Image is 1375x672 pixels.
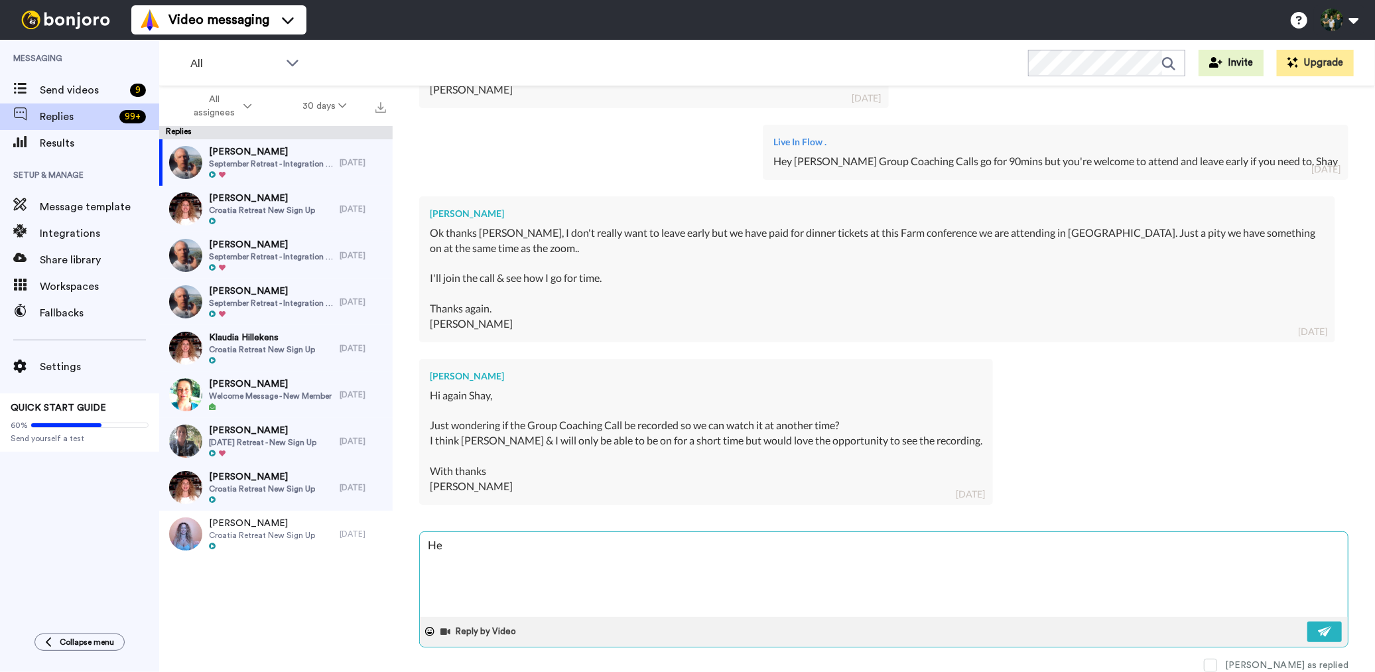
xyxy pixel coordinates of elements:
a: [PERSON_NAME]Croatia Retreat New Sign Up[DATE] [159,511,393,557]
span: Replies [40,109,114,125]
span: Collapse menu [60,637,114,647]
span: [PERSON_NAME] [209,517,315,530]
div: Ok thanks [PERSON_NAME], I don't really want to leave early but we have paid for dinner tickets a... [430,226,1325,332]
span: Message template [40,199,159,215]
div: [DATE] [340,250,386,261]
a: Klaudia HillekensCroatia Retreat New Sign Up[DATE] [159,325,393,371]
div: [DATE] [340,389,386,400]
span: [PERSON_NAME] [209,377,332,391]
div: Hey [PERSON_NAME] Group Coaching Calls go for 90mins but you're welcome to attend and leave early... [773,154,1338,169]
div: [DATE] [340,529,386,539]
span: September Retreat - Integration Call [209,251,333,262]
img: 4a3a30de-2500-4b3d-a0f9-1681c91deff7-thumb.jpg [169,192,202,226]
img: f2341e43-c9d6-4a41-a2d0-b02c592cf083-thumb.jpg [169,425,202,458]
span: QUICK START GUIDE [11,403,106,413]
div: 99 + [119,110,146,123]
button: All assignees [162,88,277,125]
span: Klaudia Hillekens [209,331,315,344]
button: Reply by Video [440,622,521,641]
div: [PERSON_NAME] [430,370,982,383]
button: Export all results that match these filters now. [371,96,390,116]
img: 5a5942a6-c45b-4c55-95f5-0a1c37f76cc7-thumb.jpg [169,517,202,551]
a: [PERSON_NAME]Croatia Retreat New Sign Up[DATE] [159,186,393,232]
div: Hi again Shay, Just wondering if the Group Coaching Call be recorded so we can watch it at anothe... [430,388,982,494]
span: 60% [11,420,28,431]
a: [PERSON_NAME][DATE] Retreat - New Sign Up[DATE] [159,418,393,464]
span: September Retreat - Integration Call [209,298,333,308]
div: [PERSON_NAME] [430,207,1325,220]
div: [DATE] [340,157,386,168]
span: Share library [40,252,159,268]
div: [DATE] [852,92,881,105]
img: 3987b40a-daa4-404f-834f-8850561a2f8f-thumb.jpg [169,146,202,179]
a: [PERSON_NAME]September Retreat - Integration Call[DATE] [159,232,393,279]
a: [PERSON_NAME]Croatia Retreat New Sign Up[DATE] [159,464,393,511]
img: bj-logo-header-white.svg [16,11,115,29]
button: Invite [1199,50,1264,76]
span: Video messaging [168,11,269,29]
div: [DATE] [1311,163,1341,176]
button: Upgrade [1277,50,1354,76]
div: [DATE] [1298,325,1327,338]
div: [DATE] [340,436,386,446]
span: Send yourself a test [11,433,149,444]
img: 3987b40a-daa4-404f-834f-8850561a2f8f-thumb.jpg [169,239,202,272]
img: vm-color.svg [139,9,161,31]
span: Integrations [40,226,159,241]
div: [PERSON_NAME] as replied [1225,659,1348,672]
div: Live In Flow . [773,135,1338,149]
span: [PERSON_NAME] [209,285,333,298]
span: [PERSON_NAME] [209,424,316,437]
img: 38378a88-1533-47e2-a831-46e53c2a477e-thumb.jpg [169,378,202,411]
span: September Retreat - Integration Call [209,159,333,169]
span: Croatia Retreat New Sign Up [209,344,315,355]
button: Collapse menu [34,634,125,651]
span: All [190,56,279,72]
span: [DATE] Retreat - New Sign Up [209,437,316,448]
div: [DATE] [956,488,985,501]
span: Send videos [40,82,125,98]
span: All assignees [187,93,241,119]
div: [DATE] [340,343,386,354]
img: ebd1082f-8655-43c8-8cb7-89481548cef8-thumb.jpg [169,332,202,365]
span: [PERSON_NAME] [209,238,333,251]
div: [DATE] [340,482,386,493]
img: dd7362e7-4956-47af-9292-d3fe6c330ab7-thumb.jpg [169,471,202,504]
span: Settings [40,359,159,375]
span: Results [40,135,159,151]
span: Fallbacks [40,305,159,321]
span: Croatia Retreat New Sign Up [209,530,315,541]
a: [PERSON_NAME]September Retreat - Integration Call[DATE] [159,279,393,325]
div: Replies [159,126,393,139]
textarea: He [420,532,1348,617]
button: 30 days [277,94,372,118]
span: [PERSON_NAME] [209,470,315,484]
div: [DATE] [340,204,386,214]
span: Croatia Retreat New Sign Up [209,205,315,216]
div: [DATE] [340,297,386,307]
span: Welcome Message - New Member [209,391,332,401]
div: 9 [130,84,146,97]
img: 3987b40a-daa4-404f-834f-8850561a2f8f-thumb.jpg [169,285,202,318]
a: [PERSON_NAME]Welcome Message - New Member[DATE] [159,371,393,418]
span: [PERSON_NAME] [209,145,333,159]
img: export.svg [375,102,386,113]
img: send-white.svg [1318,626,1333,637]
span: Croatia Retreat New Sign Up [209,484,315,494]
a: [PERSON_NAME]September Retreat - Integration Call[DATE] [159,139,393,186]
span: [PERSON_NAME] [209,192,315,205]
span: Workspaces [40,279,159,295]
